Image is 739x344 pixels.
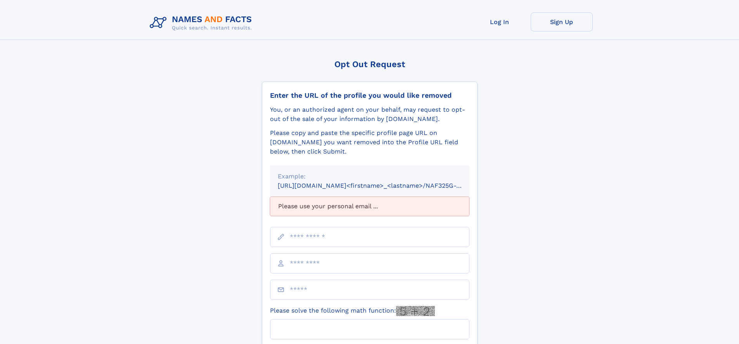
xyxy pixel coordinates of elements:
img: Logo Names and Facts [147,12,258,33]
div: Opt Out Request [262,59,478,69]
a: Sign Up [531,12,593,31]
div: You, or an authorized agent on your behalf, may request to opt-out of the sale of your informatio... [270,105,469,124]
a: Log In [469,12,531,31]
label: Please solve the following math function: [270,306,435,316]
div: Please copy and paste the specific profile page URL on [DOMAIN_NAME] you want removed into the Pr... [270,128,469,156]
div: Enter the URL of the profile you would like removed [270,91,469,100]
div: Example: [278,172,462,181]
div: Please use your personal email ... [270,197,469,216]
small: [URL][DOMAIN_NAME]<firstname>_<lastname>/NAF325G-xxxxxxxx [278,182,484,189]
